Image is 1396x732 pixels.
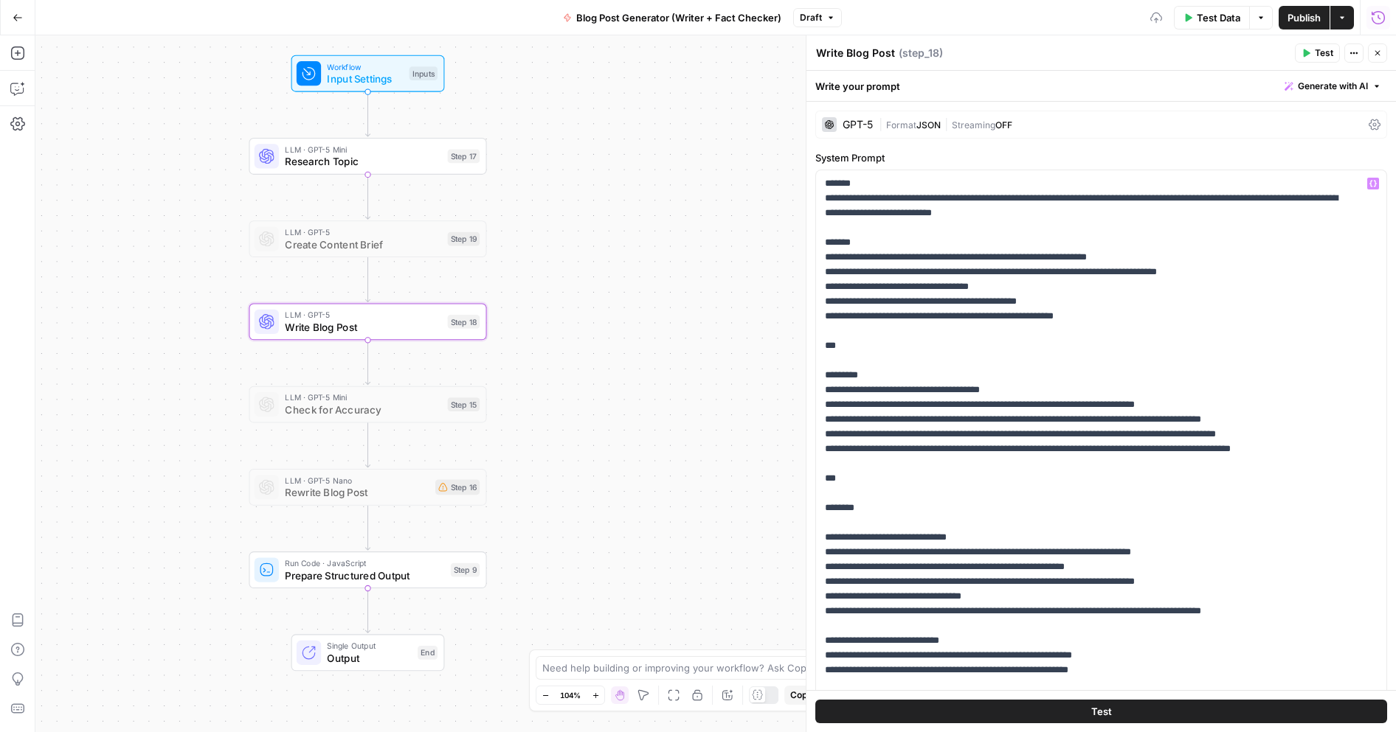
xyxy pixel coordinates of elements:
div: Inputs [410,66,438,80]
div: LLM · GPT-5 NanoRewrite Blog PostStep 16 [249,469,486,506]
button: Test [815,700,1387,723]
g: Edge from step_18 to step_15 [365,340,370,384]
span: Workflow [327,60,403,73]
span: LLM · GPT-5 [285,309,441,321]
button: Draft [793,8,842,27]
span: Single Output [327,640,411,652]
span: Test Data [1197,10,1240,25]
span: Draft [800,11,822,24]
div: LLM · GPT-5Create Content BriefStep 19 [249,220,486,257]
textarea: Write Blog Post [816,46,895,60]
button: Blog Post Generator (Writer + Fact Checker) [554,6,790,29]
div: GPT-5 [843,119,873,130]
span: Input Settings [327,72,403,87]
div: End [418,646,438,660]
span: Blog Post Generator (Writer + Fact Checker) [576,10,781,25]
div: Step 16 [435,479,480,495]
g: Edge from start to step_17 [365,92,370,136]
span: Output [327,650,411,666]
span: Write Blog Post [285,319,441,335]
div: Run Code · JavaScriptPrepare Structured OutputStep 9 [249,551,486,588]
span: Copy [790,689,812,702]
span: Create Content Brief [285,237,441,252]
span: 104% [560,689,581,701]
div: WorkflowInput SettingsInputs [249,55,486,92]
span: Test [1315,46,1333,60]
span: LLM · GPT-5 Mini [285,391,441,404]
div: Step 17 [448,150,480,164]
span: Run Code · JavaScript [285,557,444,569]
span: LLM · GPT-5 Nano [285,474,429,487]
button: Copy [784,686,818,705]
span: JSON [916,119,941,130]
g: Edge from step_17 to step_19 [365,175,370,219]
button: Test [1295,43,1340,63]
span: Streaming [952,119,995,130]
div: Write your prompt [806,71,1396,101]
div: Step 9 [451,563,480,577]
div: LLM · GPT-5Write Blog PostStep 18 [249,303,486,340]
div: Step 15 [448,397,480,411]
span: OFF [995,119,1012,130]
g: Edge from step_15 to step_16 [365,423,370,467]
button: Generate with AI [1279,77,1387,96]
label: System Prompt [815,150,1387,165]
span: Prepare Structured Output [285,568,444,583]
span: Format [886,119,916,130]
div: Step 19 [448,232,480,246]
span: Rewrite Blog Post [285,485,429,501]
div: Step 18 [448,315,480,329]
g: Edge from step_9 to end [365,588,370,632]
span: ( step_18 ) [899,46,943,60]
g: Edge from step_16 to step_9 [365,506,370,550]
span: Check for Accuracy [285,402,441,417]
span: LLM · GPT-5 [285,226,441,238]
g: Edge from step_19 to step_18 [365,257,370,301]
span: Research Topic [285,154,441,170]
span: | [941,116,952,131]
div: Single OutputOutputEnd [249,634,486,671]
span: Test [1091,704,1112,719]
div: LLM · GPT-5 MiniCheck for AccuracyStep 15 [249,386,486,423]
div: LLM · GPT-5 MiniResearch TopicStep 17 [249,138,486,175]
span: Publish [1288,10,1321,25]
button: Publish [1279,6,1330,29]
span: LLM · GPT-5 Mini [285,143,441,156]
button: Test Data [1174,6,1249,29]
span: | [879,116,886,131]
span: Generate with AI [1298,80,1368,93]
